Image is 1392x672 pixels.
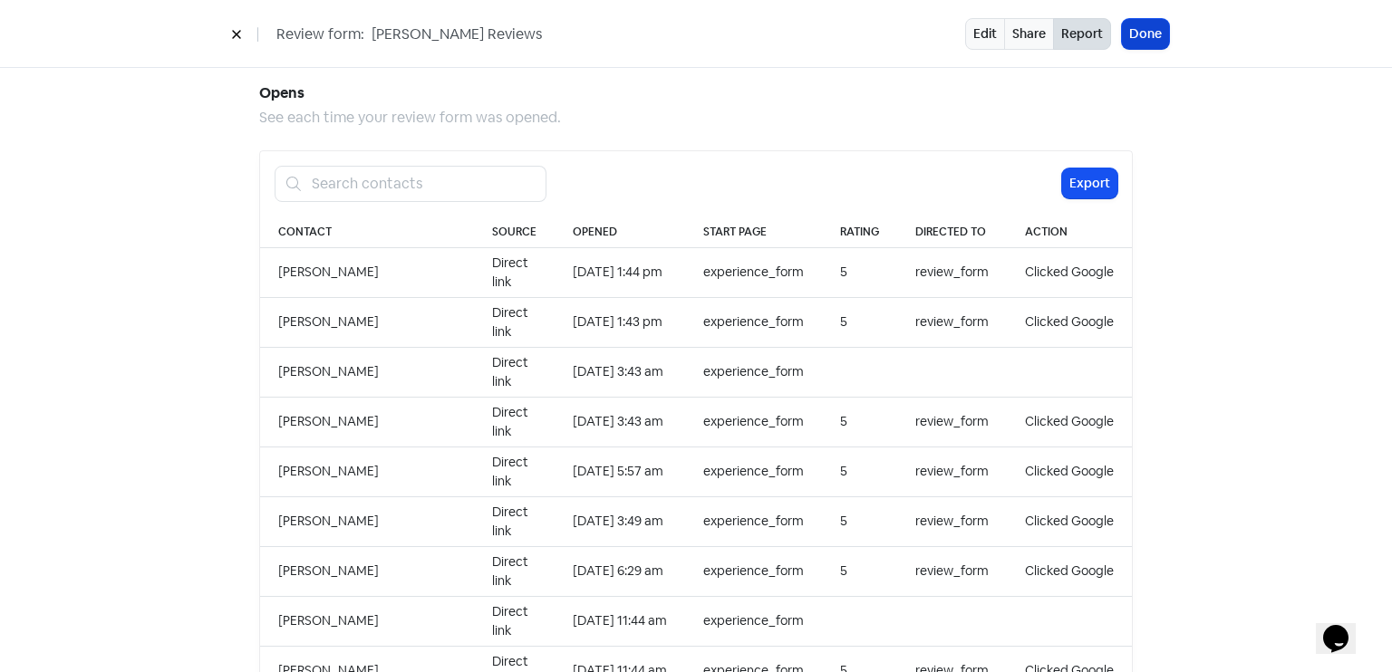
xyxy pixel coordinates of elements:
td: [PERSON_NAME] [260,546,474,596]
td: 5 [822,496,897,546]
td: Direct link [474,546,555,596]
td: review_form [897,297,1007,347]
button: Report [1053,18,1111,50]
th: Opened [555,216,685,248]
td: [DATE] 3:43 am [555,347,685,397]
td: Direct link [474,496,555,546]
td: [PERSON_NAME] [260,297,474,347]
td: review_form [897,446,1007,496]
td: Direct link [474,397,555,446]
span: Review form: [276,24,364,45]
th: Directed to [897,216,1007,248]
td: Clicked Google [1007,496,1132,546]
th: Start page [685,216,822,248]
input: Search contacts [301,166,546,202]
td: experience_form [685,397,822,446]
td: Direct link [474,347,555,397]
td: Direct link [474,247,555,297]
td: review_form [897,247,1007,297]
td: review_form [897,496,1007,546]
td: experience_form [685,496,822,546]
th: Rating [822,216,897,248]
td: [PERSON_NAME] [260,596,474,646]
td: [DATE] 3:49 am [555,496,685,546]
td: [PERSON_NAME] [260,347,474,397]
td: [DATE] 6:29 am [555,546,685,596]
td: experience_form [685,596,822,646]
td: Clicked Google [1007,297,1132,347]
td: Clicked Google [1007,546,1132,596]
th: Source [474,216,555,248]
td: [PERSON_NAME] [260,247,474,297]
div: See each time your review form was opened. [259,107,1133,129]
td: Clicked Google [1007,446,1132,496]
td: Direct link [474,297,555,347]
td: [DATE] 11:44 am [555,596,685,646]
td: 5 [822,446,897,496]
td: experience_form [685,247,822,297]
td: experience_form [685,446,822,496]
td: experience_form [685,546,822,596]
a: Edit [965,18,1005,50]
th: Contact [260,216,474,248]
td: 5 [822,397,897,446]
iframe: chat widget [1316,600,1374,654]
td: experience_form [685,297,822,347]
td: Direct link [474,446,555,496]
th: Action [1007,216,1132,248]
td: [DATE] 1:43 pm [555,297,685,347]
td: Clicked Google [1007,247,1132,297]
td: experience_form [685,347,822,397]
td: Direct link [474,596,555,646]
button: Done [1122,19,1169,49]
td: 5 [822,546,897,596]
td: [DATE] 1:44 pm [555,247,685,297]
td: 5 [822,247,897,297]
a: Share [1004,18,1054,50]
h5: Opens [259,80,1133,107]
button: Export [1062,168,1117,198]
td: [DATE] 5:57 am [555,446,685,496]
td: [PERSON_NAME] [260,397,474,446]
td: [PERSON_NAME] [260,446,474,496]
td: 5 [822,297,897,347]
td: [PERSON_NAME] [260,496,474,546]
td: [DATE] 3:43 am [555,397,685,446]
td: review_form [897,397,1007,446]
td: Clicked Google [1007,397,1132,446]
td: review_form [897,546,1007,596]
